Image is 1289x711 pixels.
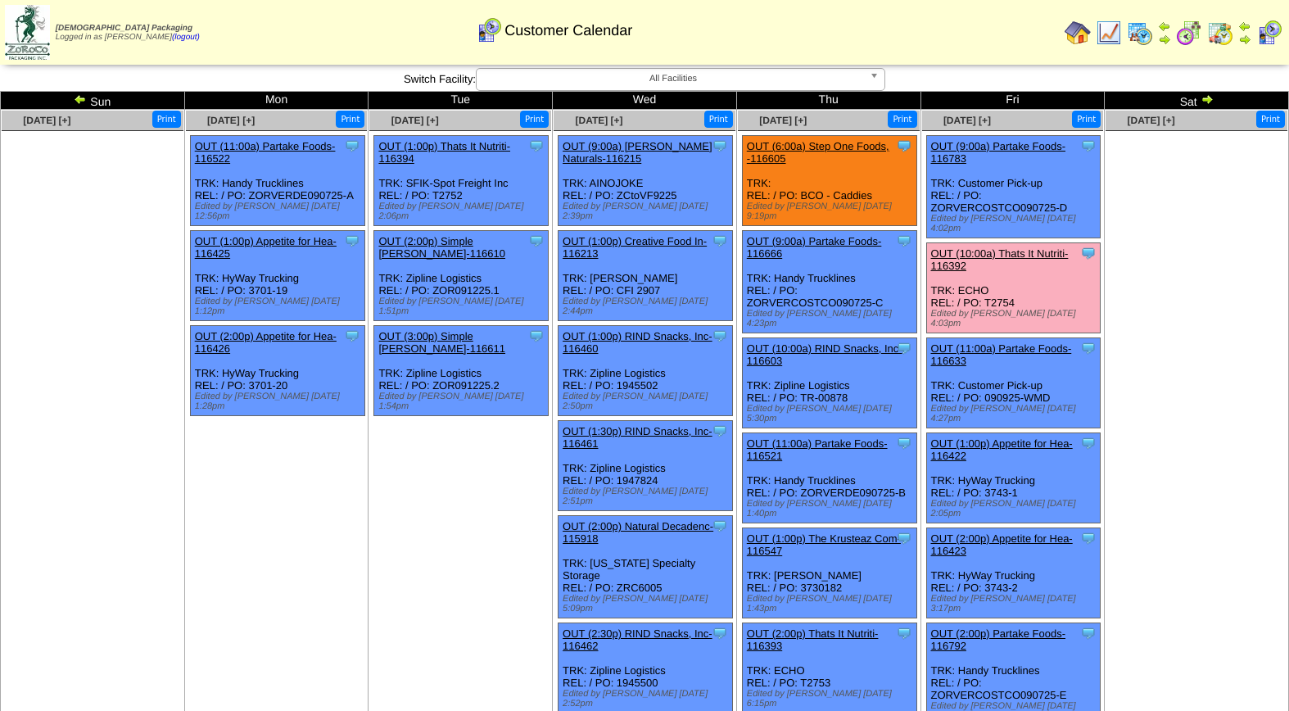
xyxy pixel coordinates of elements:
[378,235,505,260] a: OUT (2:00p) Simple [PERSON_NAME]-116610
[1176,20,1202,46] img: calendarblend.gif
[1128,115,1175,126] a: [DATE] [+]
[747,404,916,423] div: Edited by [PERSON_NAME] [DATE] 5:30pm
[504,22,632,39] span: Customer Calendar
[747,235,882,260] a: OUT (9:00a) Partake Foods-116666
[563,297,732,316] div: Edited by [PERSON_NAME] [DATE] 2:44pm
[344,138,360,154] img: Tooltip
[563,140,712,165] a: OUT (9:00a) [PERSON_NAME] Naturals-116215
[563,392,732,411] div: Edited by [PERSON_NAME] [DATE] 2:50pm
[747,140,889,165] a: OUT (6:00a) Step One Foods, -116605
[926,136,1101,238] div: TRK: Customer Pick-up REL: / PO: ZORVERCOSTCO090725-D
[190,231,364,321] div: TRK: HyWay Trucking REL: / PO: 3701-19
[195,202,364,221] div: Edited by [PERSON_NAME] [DATE] 12:56pm
[747,689,916,709] div: Edited by [PERSON_NAME] [DATE] 6:15pm
[1072,111,1101,128] button: Print
[563,689,732,709] div: Edited by [PERSON_NAME] [DATE] 2:52pm
[559,231,733,321] div: TRK: [PERSON_NAME] REL: / PO: CFI 2907
[896,625,912,641] img: Tooltip
[553,92,737,110] td: Wed
[23,115,70,126] span: [DATE] [+]
[747,594,916,614] div: Edited by [PERSON_NAME] [DATE] 1:43pm
[378,392,548,411] div: Edited by [PERSON_NAME] [DATE] 1:54pm
[5,5,50,60] img: zoroco-logo-small.webp
[712,518,728,534] img: Tooltip
[563,627,712,652] a: OUT (2:30p) RIND Snacks, Inc-116462
[195,330,337,355] a: OUT (2:00p) Appetite for Hea-116426
[926,338,1101,428] div: TRK: Customer Pick-up REL: / PO: 090925-WMD
[747,202,916,221] div: Edited by [PERSON_NAME] [DATE] 9:19pm
[56,24,192,33] span: [DEMOGRAPHIC_DATA] Packaging
[1207,20,1233,46] img: calendarinout.gif
[528,233,545,249] img: Tooltip
[476,17,502,43] img: calendarcustomer.gif
[1256,20,1282,46] img: calendarcustomer.gif
[704,111,733,128] button: Print
[1080,530,1097,546] img: Tooltip
[747,309,916,328] div: Edited by [PERSON_NAME] [DATE] 4:23pm
[931,247,1069,272] a: OUT (10:00a) Thats It Nutriti-116392
[742,136,916,226] div: TRK: REL: / PO: BCO - Caddies
[747,342,902,367] a: OUT (10:00a) RIND Snacks, Inc-116603
[374,136,549,226] div: TRK: SFIK-Spot Freight Inc REL: / PO: T2752
[56,24,200,42] span: Logged in as [PERSON_NAME]
[747,499,916,519] div: Edited by [PERSON_NAME] [DATE] 1:40pm
[896,530,912,546] img: Tooltip
[559,326,733,416] div: TRK: Zipline Logistics REL: / PO: 1945502
[378,330,505,355] a: OUT (3:00p) Simple [PERSON_NAME]-116611
[931,309,1101,328] div: Edited by [PERSON_NAME] [DATE] 4:03pm
[391,115,439,126] a: [DATE] [+]
[1238,20,1251,33] img: arrowleft.gif
[1158,20,1171,33] img: arrowleft.gif
[195,297,364,316] div: Edited by [PERSON_NAME] [DATE] 1:12pm
[742,433,916,523] div: TRK: Handy Trucklines REL: / PO: ZORVERDE090725-B
[559,136,733,226] div: TRK: AINOJOKE REL: / PO: ZCtoVF9225
[931,140,1066,165] a: OUT (9:00a) Partake Foods-116783
[559,516,733,618] div: TRK: [US_STATE] Specialty Storage REL: / PO: ZRC6005
[742,231,916,333] div: TRK: Handy Trucklines REL: / PO: ZORVERCOSTCO090725-C
[1080,138,1097,154] img: Tooltip
[563,330,712,355] a: OUT (1:00p) RIND Snacks, Inc-116460
[195,392,364,411] div: Edited by [PERSON_NAME] [DATE] 1:28pm
[1065,20,1091,46] img: home.gif
[712,233,728,249] img: Tooltip
[759,115,807,126] a: [DATE] [+]
[195,140,336,165] a: OUT (11:00a) Partake Foods-116522
[483,69,863,88] span: All Facilities
[742,338,916,428] div: TRK: Zipline Logistics REL: / PO: TR-00878
[1080,245,1097,261] img: Tooltip
[336,111,364,128] button: Print
[344,233,360,249] img: Tooltip
[931,499,1101,519] div: Edited by [PERSON_NAME] [DATE] 2:05pm
[74,93,87,106] img: arrowleft.gif
[184,92,369,110] td: Mon
[926,243,1101,333] div: TRK: ECHO REL: / PO: T2754
[563,235,707,260] a: OUT (1:00p) Creative Food In-116213
[926,433,1101,523] div: TRK: HyWay Trucking REL: / PO: 3743-1
[736,92,920,110] td: Thu
[378,140,510,165] a: OUT (1:00p) Thats It Nutriti-116394
[712,625,728,641] img: Tooltip
[374,326,549,416] div: TRK: Zipline Logistics REL: / PO: ZOR091225.2
[528,328,545,344] img: Tooltip
[559,421,733,511] div: TRK: Zipline Logistics REL: / PO: 1947824
[896,340,912,356] img: Tooltip
[520,111,549,128] button: Print
[943,115,991,126] a: [DATE] [+]
[931,532,1073,557] a: OUT (2:00p) Appetite for Hea-116423
[195,235,337,260] a: OUT (1:00p) Appetite for Hea-116425
[1,92,185,110] td: Sun
[563,202,732,221] div: Edited by [PERSON_NAME] [DATE] 2:39pm
[926,528,1101,618] div: TRK: HyWay Trucking REL: / PO: 3743-2
[931,437,1073,462] a: OUT (1:00p) Appetite for Hea-116422
[888,111,916,128] button: Print
[374,231,549,321] div: TRK: Zipline Logistics REL: / PO: ZOR091225.1
[207,115,255,126] a: [DATE] [+]
[1127,20,1153,46] img: calendarprod.gif
[1105,92,1289,110] td: Sat
[742,528,916,618] div: TRK: [PERSON_NAME] REL: / PO: 3730182
[1080,340,1097,356] img: Tooltip
[931,342,1072,367] a: OUT (11:00a) Partake Foods-116633
[563,425,712,450] a: OUT (1:30p) RIND Snacks, Inc-116461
